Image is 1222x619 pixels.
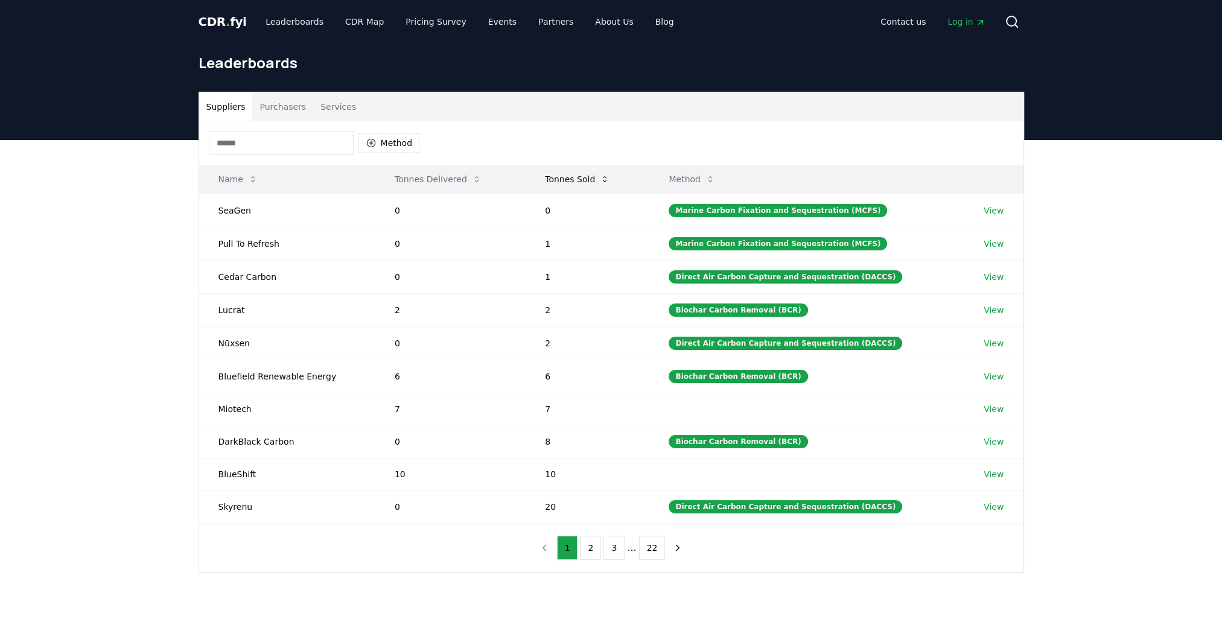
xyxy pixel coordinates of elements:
[526,360,649,393] td: 6
[209,167,267,191] button: Name
[557,536,578,560] button: 1
[669,500,902,513] div: Direct Air Carbon Capture and Sequestration (DACCS)
[526,227,649,260] td: 1
[375,458,526,490] td: 10
[646,11,684,33] a: Blog
[669,204,887,217] div: Marine Carbon Fixation and Sequestration (MCFS)
[256,11,333,33] a: Leaderboards
[585,11,643,33] a: About Us
[526,194,649,227] td: 0
[984,370,1004,383] a: View
[199,53,1024,72] h1: Leaderboards
[199,326,375,360] td: Nūxsen
[252,92,313,121] button: Purchasers
[603,536,625,560] button: 3
[396,11,476,33] a: Pricing Survey
[669,270,902,284] div: Direct Air Carbon Capture and Sequestration (DACCS)
[871,11,994,33] nav: Main
[984,403,1004,415] a: View
[226,14,230,29] span: .
[669,303,807,317] div: Biochar Carbon Removal (BCR)
[526,490,649,523] td: 20
[199,14,247,29] span: CDR fyi
[535,167,619,191] button: Tonnes Sold
[871,11,935,33] a: Contact us
[938,11,994,33] a: Log in
[669,435,807,448] div: Biochar Carbon Removal (BCR)
[256,11,683,33] nav: Main
[375,227,526,260] td: 0
[526,260,649,293] td: 1
[984,468,1004,480] a: View
[984,205,1004,217] a: View
[659,167,725,191] button: Method
[199,194,375,227] td: SeaGen
[199,360,375,393] td: Bluefield Renewable Energy
[984,501,1004,513] a: View
[984,337,1004,349] a: View
[669,370,807,383] div: Biochar Carbon Removal (BCR)
[199,227,375,260] td: Pull To Refresh
[199,13,247,30] a: CDR.fyi
[984,238,1004,250] a: View
[627,541,636,555] li: ...
[984,436,1004,448] a: View
[313,92,363,121] button: Services
[479,11,526,33] a: Events
[580,536,601,560] button: 2
[375,393,526,425] td: 7
[667,536,688,560] button: next page
[199,293,375,326] td: Lucrat
[526,326,649,360] td: 2
[526,425,649,458] td: 8
[336,11,393,33] a: CDR Map
[526,393,649,425] td: 7
[199,490,375,523] td: Skyrenu
[669,337,902,350] div: Direct Air Carbon Capture and Sequestration (DACCS)
[375,260,526,293] td: 0
[199,458,375,490] td: BlueShift
[199,393,375,425] td: Miotech
[375,425,526,458] td: 0
[529,11,583,33] a: Partners
[375,360,526,393] td: 6
[375,194,526,227] td: 0
[984,304,1004,316] a: View
[375,490,526,523] td: 0
[199,425,375,458] td: DarkBlack Carbon
[375,293,526,326] td: 2
[984,271,1004,283] a: View
[358,133,421,153] button: Method
[947,16,985,28] span: Log in
[199,260,375,293] td: Cedar Carbon
[375,326,526,360] td: 0
[669,237,887,250] div: Marine Carbon Fixation and Sequestration (MCFS)
[526,458,649,490] td: 10
[526,293,649,326] td: 2
[639,536,666,560] button: 22
[385,167,491,191] button: Tonnes Delivered
[199,92,253,121] button: Suppliers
